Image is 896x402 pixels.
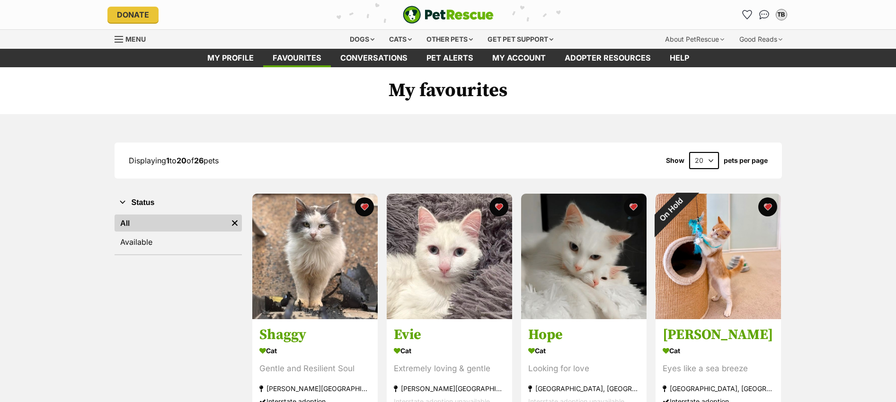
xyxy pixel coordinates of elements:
[740,7,789,22] ul: Account quick links
[107,7,159,23] a: Donate
[733,30,789,49] div: Good Reads
[387,194,512,319] img: Evie
[194,156,204,165] strong: 26
[343,30,381,49] div: Dogs
[663,326,774,344] h3: [PERSON_NAME]
[666,157,684,164] span: Show
[394,344,505,358] div: Cat
[757,7,772,22] a: Conversations
[656,312,781,321] a: On Hold
[528,363,639,375] div: Looking for love
[129,156,219,165] span: Displaying to of pets
[259,383,371,395] div: [PERSON_NAME][GEOGRAPHIC_DATA][PERSON_NAME], [GEOGRAPHIC_DATA]
[643,181,699,237] div: On Hold
[228,214,242,232] a: Remove filter
[420,30,479,49] div: Other pets
[394,363,505,375] div: Extremely loving & gentle
[394,383,505,395] div: [PERSON_NAME][GEOGRAPHIC_DATA], [GEOGRAPHIC_DATA]
[777,10,786,19] div: TB
[658,30,731,49] div: About PetRescue
[115,30,152,47] a: Menu
[759,10,769,19] img: chat-41dd97257d64d25036548639549fe6c8038ab92f7586957e7f3b1b290dea8141.svg
[355,197,374,216] button: favourite
[483,49,555,67] a: My account
[528,383,639,395] div: [GEOGRAPHIC_DATA], [GEOGRAPHIC_DATA]
[417,49,483,67] a: Pet alerts
[521,194,647,319] img: Hope
[115,213,242,254] div: Status
[115,214,228,232] a: All
[489,197,508,216] button: favourite
[403,6,494,24] a: PetRescue
[259,363,371,375] div: Gentle and Resilient Soul
[656,194,781,319] img: Bailey
[394,326,505,344] h3: Evie
[774,7,789,22] button: My account
[115,233,242,250] a: Available
[166,156,169,165] strong: 1
[758,197,777,216] button: favourite
[382,30,418,49] div: Cats
[555,49,660,67] a: Adopter resources
[663,363,774,375] div: Eyes like a sea breeze
[252,194,378,319] img: Shaggy
[403,6,494,24] img: logo-e224e6f780fb5917bec1dbf3a21bbac754714ae5b6737aabdf751b685950b380.svg
[528,344,639,358] div: Cat
[724,157,768,164] label: pets per page
[259,344,371,358] div: Cat
[198,49,263,67] a: My profile
[740,7,755,22] a: Favourites
[125,35,146,43] span: Menu
[115,197,242,209] button: Status
[177,156,186,165] strong: 20
[663,344,774,358] div: Cat
[331,49,417,67] a: conversations
[624,197,643,216] button: favourite
[660,49,699,67] a: Help
[481,30,560,49] div: Get pet support
[663,383,774,395] div: [GEOGRAPHIC_DATA], [GEOGRAPHIC_DATA]
[259,326,371,344] h3: Shaggy
[263,49,331,67] a: Favourites
[528,326,639,344] h3: Hope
